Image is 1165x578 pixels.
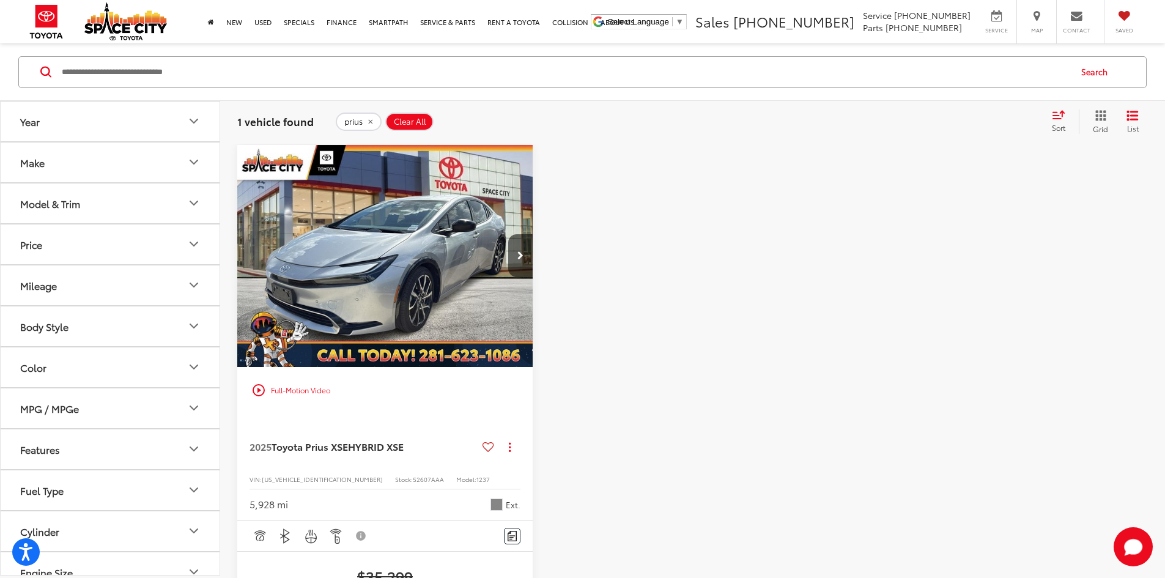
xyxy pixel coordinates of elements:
span: ​ [672,17,673,26]
button: List View [1117,109,1148,133]
div: 2025 Toyota Prius XSE HYBRID XSE 0 [237,145,534,367]
span: [PHONE_NUMBER] [886,21,962,34]
span: List [1126,122,1139,133]
button: Clear All [385,112,434,130]
div: Body Style [187,319,201,333]
button: Grid View [1079,109,1117,133]
button: Toggle Chat Window [1114,527,1153,566]
button: Select sort value [1046,109,1079,133]
span: Model: [456,475,476,484]
span: dropdown dots [509,442,511,452]
span: Grid [1093,123,1108,133]
img: 2025 Toyota Prius XSE PLUG-IN HYBRID FWD [237,145,534,368]
button: Fuel TypeFuel Type [1,470,221,509]
button: Actions [499,436,520,458]
div: Engine Size [20,566,73,577]
div: Model & Trim [187,196,201,210]
button: MakeMake [1,142,221,182]
button: Model & TrimModel & Trim [1,183,221,223]
span: Ext. [506,499,520,511]
span: [US_VEHICLE_IDENTIFICATION_NUMBER] [262,475,383,484]
div: MPG / MPGe [187,401,201,415]
div: Year [187,114,201,128]
span: VIN: [250,475,262,484]
span: Parts [863,21,883,34]
div: Features [187,442,201,456]
div: Features [20,443,60,454]
span: Contact [1063,26,1090,34]
div: Year [20,115,40,127]
img: Heated Steering Wheel [303,528,319,544]
div: Cylinder [187,524,201,538]
span: Toyota Prius XSE [272,439,348,453]
div: Fuel Type [187,483,201,497]
button: ColorColor [1,347,221,387]
span: Map [1023,26,1050,34]
button: FeaturesFeatures [1,429,221,469]
button: CylinderCylinder [1,511,221,550]
a: 2025 Toyota Prius XSE PLUG-IN HYBRID FWD2025 Toyota Prius XSE PLUG-IN HYBRID FWD2025 Toyota Prius... [237,145,534,367]
div: Color [20,361,46,372]
button: Comments [504,528,520,544]
span: [PHONE_NUMBER] [733,12,854,31]
span: [PHONE_NUMBER] [894,9,971,21]
button: PricePrice [1,224,221,264]
div: MPG / MPGe [20,402,79,413]
span: Service [983,26,1010,34]
div: Color [187,360,201,374]
div: Mileage [187,278,201,292]
span: Saved [1111,26,1137,34]
span: Cutting Edge [490,498,503,511]
span: ▼ [676,17,684,26]
a: 2025Toyota Prius XSEHYBRID XSE [250,440,478,453]
button: Body StyleBody Style [1,306,221,346]
div: Cylinder [20,525,59,536]
button: View Disclaimer [351,523,372,549]
div: Make [20,156,45,168]
div: Model & Trim [20,197,80,209]
button: MileageMileage [1,265,221,305]
button: Next image [508,234,533,277]
span: Sort [1052,122,1065,133]
span: Select Language [608,17,669,26]
img: Bluetooth® [278,528,293,544]
span: 1237 [476,475,490,484]
div: Mileage [20,279,57,291]
img: Comments [508,531,517,541]
div: Fuel Type [20,484,64,495]
div: Make [187,155,201,169]
span: Sales [695,12,730,31]
img: Remote Start [328,528,344,544]
button: Search [1070,56,1125,87]
span: 2025 [250,439,272,453]
span: HYBRID XSE [348,439,404,453]
div: 5,928 mi [250,497,288,511]
img: Space City Toyota [84,2,167,40]
div: Price [187,237,201,251]
button: YearYear [1,101,221,141]
input: Search by Make, Model, or Keyword [61,57,1070,86]
svg: Start Chat [1114,527,1153,566]
span: Stock: [395,475,413,484]
button: remove prius [336,112,382,130]
button: MPG / MPGeMPG / MPGe [1,388,221,428]
span: Clear All [394,116,426,126]
img: Adaptive Cruise Control [252,528,267,544]
span: 1 vehicle found [237,113,314,128]
div: Price [20,238,42,250]
span: prius [344,116,363,126]
a: Select Language​ [608,17,684,26]
div: Body Style [20,320,68,332]
span: Service [863,9,892,21]
span: 52607AAA [413,475,444,484]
